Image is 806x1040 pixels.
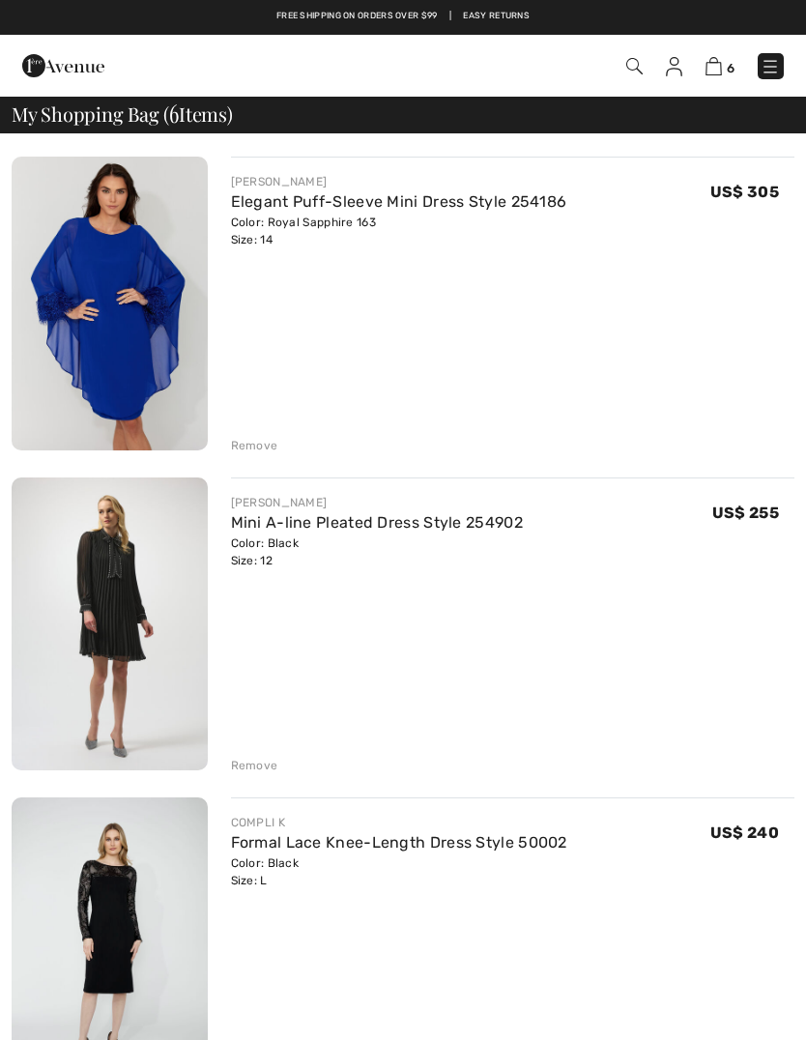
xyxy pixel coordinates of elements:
span: 6 [727,61,734,75]
span: US$ 305 [710,183,779,201]
span: US$ 255 [712,504,779,522]
span: | [449,10,451,23]
a: 6 [705,54,734,77]
div: Remove [231,437,278,454]
img: 1ère Avenue [22,46,104,85]
span: 6 [169,100,179,125]
img: Shopping Bag [705,57,722,75]
img: Menu [761,57,780,76]
a: Free shipping on orders over $99 [276,10,438,23]
div: [PERSON_NAME] [231,494,523,511]
div: Color: Black Size: 12 [231,534,523,569]
div: COMPLI K [231,814,567,831]
a: Easy Returns [463,10,530,23]
span: US$ 240 [710,823,779,842]
a: Mini A-line Pleated Dress Style 254902 [231,513,523,532]
img: My Info [666,57,682,76]
div: Color: Black Size: L [231,854,567,889]
span: My Shopping Bag ( Items) [12,104,233,124]
a: Formal Lace Knee-Length Dress Style 50002 [231,833,567,852]
a: Elegant Puff-Sleeve Mini Dress Style 254186 [231,192,567,211]
div: [PERSON_NAME] [231,173,567,190]
img: Search [626,58,643,74]
div: Color: Royal Sapphire 163 Size: 14 [231,214,567,248]
img: Elegant Puff-Sleeve Mini Dress Style 254186 [12,157,208,450]
img: Mini A-line Pleated Dress Style 254902 [12,477,208,770]
a: 1ère Avenue [22,55,104,73]
div: Remove [231,757,278,774]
